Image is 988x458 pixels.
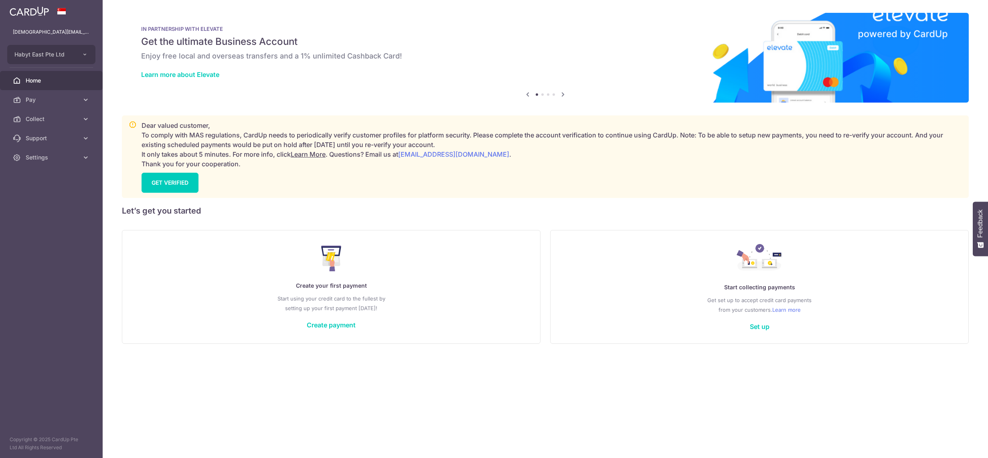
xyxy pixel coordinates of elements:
[7,45,95,64] button: Habyt East Pte Ltd
[321,246,342,271] img: Make Payment
[142,173,198,193] a: GET VERIFIED
[122,13,969,103] img: Renovation banner
[567,282,952,292] p: Start collecting payments
[141,35,950,48] h5: Get the ultimate Business Account
[772,305,801,315] a: Learn more
[567,295,952,315] p: Get set up to accept credit card payments from your customers.
[141,71,219,79] a: Learn more about Elevate
[977,210,984,238] span: Feedback
[26,153,79,161] span: Settings
[26,96,79,104] span: Pay
[10,6,49,16] img: CardUp
[138,294,524,313] p: Start using your credit card to the fullest by setting up your first payment [DATE]!
[307,321,356,329] a: Create payment
[142,121,962,169] p: Dear valued customer, To comply with MAS regulations, CardUp needs to periodically verify custome...
[141,51,950,61] h6: Enjoy free local and overseas transfers and a 1% unlimited Cashback Card!
[26,115,79,123] span: Collect
[291,150,326,158] a: Learn More
[14,50,74,59] span: Habyt East Pte Ltd
[398,150,509,158] a: [EMAIL_ADDRESS][DOMAIN_NAME]
[122,204,969,217] h5: Let’s get you started
[141,26,950,32] p: IN PARTNERSHIP WITH ELEVATE
[138,281,524,291] p: Create your first payment
[13,28,90,36] p: [DEMOGRAPHIC_DATA][EMAIL_ADDRESS][DOMAIN_NAME]
[750,323,769,331] a: Set up
[26,77,79,85] span: Home
[26,134,79,142] span: Support
[937,434,980,454] iframe: Opens a widget where you can find more information
[973,202,988,256] button: Feedback - Show survey
[737,244,782,273] img: Collect Payment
